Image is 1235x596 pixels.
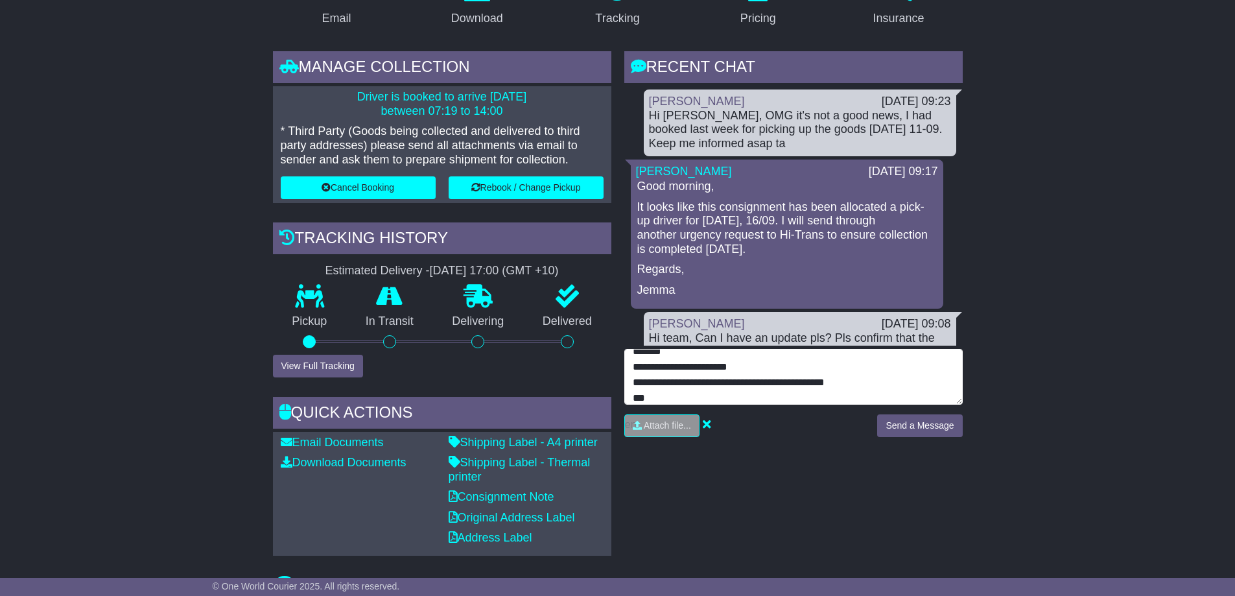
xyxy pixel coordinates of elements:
div: Download [451,10,503,27]
p: Driver is booked to arrive [DATE] between 07:19 to 14:00 [281,90,604,118]
a: Original Address Label [449,511,575,524]
div: Manage collection [273,51,611,86]
div: Hi [PERSON_NAME], OMG it's not a good news, I had booked last week for picking up the goods [DATE... [649,109,951,151]
button: Cancel Booking [281,176,436,199]
div: [DATE] 17:00 (GMT +10) [430,264,559,278]
div: [DATE] 09:08 [882,317,951,331]
p: * Third Party (Goods being collected and delivered to third party addresses) please send all atta... [281,125,604,167]
a: [PERSON_NAME] [649,317,745,330]
span: © One World Courier 2025. All rights reserved. [213,581,400,591]
button: Rebook / Change Pickup [449,176,604,199]
div: Tracking [595,10,639,27]
div: Pricing [740,10,776,27]
a: Shipping Label - A4 printer [449,436,598,449]
a: [PERSON_NAME] [636,165,732,178]
a: [PERSON_NAME] [649,95,745,108]
button: View Full Tracking [273,355,363,377]
p: In Transit [346,315,433,329]
div: Insurance [873,10,924,27]
a: Consignment Note [449,490,554,503]
div: [DATE] 09:23 [882,95,951,109]
a: Download Documents [281,456,406,469]
div: RECENT CHAT [624,51,963,86]
div: Tracking history [273,222,611,257]
a: Email Documents [281,436,384,449]
div: Estimated Delivery - [273,264,611,278]
div: [DATE] 09:17 [869,165,938,179]
p: It looks like this consignment has been allocated a pick-up driver for [DATE], 16/09. I will send... [637,200,937,256]
p: Good morning, [637,180,937,194]
div: Hi team, Can I have an update pls? Pls confirm that the goods was collected [DATE] and they will ... [649,331,951,374]
p: Regards, [637,263,937,277]
button: Send a Message [877,414,962,437]
p: Delivered [523,315,611,329]
div: Quick Actions [273,397,611,432]
p: Pickup [273,315,347,329]
p: Jemma [637,283,937,298]
p: Delivering [433,315,524,329]
a: Shipping Label - Thermal printer [449,456,591,483]
div: Email [322,10,351,27]
a: Address Label [449,531,532,544]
